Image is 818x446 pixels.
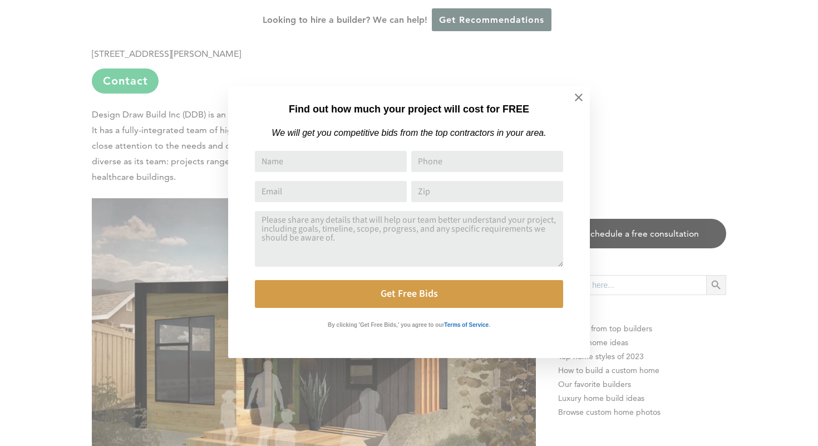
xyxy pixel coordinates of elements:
button: Close [559,78,598,117]
textarea: Comment or Message [255,211,563,267]
input: Name [255,151,407,172]
strong: Terms of Service [444,322,489,328]
a: Terms of Service [444,319,489,329]
strong: By clicking 'Get Free Bids,' you agree to our [328,322,444,328]
button: Get Free Bids [255,280,563,308]
strong: Find out how much your project will cost for FREE [289,104,529,115]
input: Email Address [255,181,407,202]
em: We will get you competitive bids from the top contractors in your area. [272,128,546,138]
input: Zip [411,181,563,202]
input: Phone [411,151,563,172]
strong: . [489,322,490,328]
